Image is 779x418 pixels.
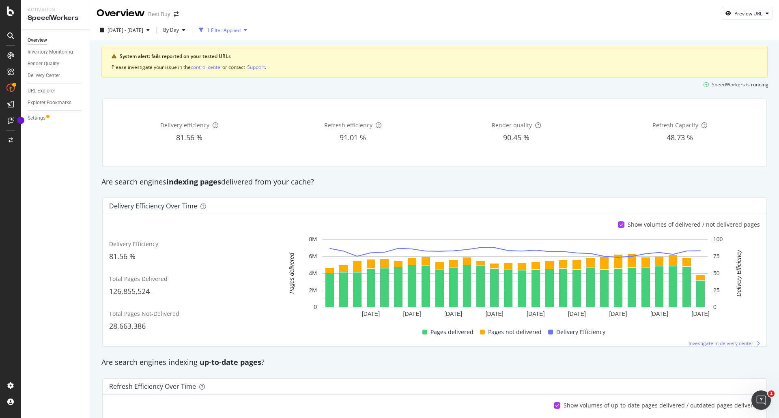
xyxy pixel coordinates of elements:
div: Render Quality [28,60,59,68]
span: 91.01 % [340,133,366,142]
button: By Day [160,24,189,36]
text: Delivery Efficiency [736,250,742,296]
text: 75 [713,253,720,259]
div: System alert: fails reported on your tested URLs [120,53,757,60]
strong: up-to-date pages [200,357,261,367]
a: Render Quality [28,60,84,68]
div: Settings [28,114,45,122]
span: Total Pages Not-Delivered [109,310,179,317]
a: Delivery Center [28,71,84,80]
text: 6M [309,253,317,259]
iframe: Intercom live chat [751,390,771,410]
div: Are search engines indexing ? [97,357,772,368]
div: Are search engines delivered from your cache? [97,177,772,187]
div: URL Explorer [28,87,55,95]
text: [DATE] [362,311,380,317]
a: Settings [28,114,84,122]
text: [DATE] [692,311,710,317]
div: Support [247,64,265,71]
button: Preview URL [722,7,773,20]
text: [DATE] [403,311,421,317]
div: Explorer Bookmarks [28,99,71,107]
a: URL Explorer [28,87,84,95]
div: Show volumes of delivered / not delivered pages [628,221,760,229]
div: control center [191,64,222,71]
div: SpeedWorkers [28,13,83,23]
div: SpeedWorkers is running [712,81,768,88]
div: Best Buy [148,10,170,18]
div: Delivery Efficiency over time [109,202,197,210]
span: Delivery Efficiency [109,240,158,248]
span: 81.56 % [176,133,202,142]
span: 90.45 % [503,133,529,142]
div: Refresh Efficiency over time [109,382,196,390]
span: Total Pages Delivered [109,275,168,283]
text: 0 [713,304,717,311]
text: 25 [713,287,720,294]
text: [DATE] [486,311,504,317]
a: Explorer Bookmarks [28,99,84,107]
div: 1 Filter Applied [207,27,241,34]
span: Refresh efficiency [324,121,372,129]
span: 28,663,386 [109,321,146,331]
span: 81.56 % [109,251,136,261]
text: [DATE] [527,311,544,317]
span: Pages not delivered [488,327,542,337]
text: [DATE] [650,311,668,317]
a: Overview [28,36,84,45]
text: 100 [713,236,723,243]
text: 50 [713,270,720,277]
span: By Day [160,26,179,33]
div: arrow-right-arrow-left [174,11,179,17]
span: [DATE] - [DATE] [108,27,143,34]
a: Inventory Monitoring [28,48,84,56]
text: 0 [314,304,317,311]
div: Delivery Center [28,71,60,80]
text: [DATE] [568,311,586,317]
span: Render quality [492,121,532,129]
div: Tooltip anchor [17,117,24,124]
text: [DATE] [609,311,627,317]
div: Inventory Monitoring [28,48,73,56]
text: 8M [309,236,317,243]
div: Overview [97,6,145,20]
text: Pages delivered [288,253,295,294]
span: Refresh Capacity [652,121,698,129]
div: Activation [28,6,83,13]
span: 1 [768,390,775,397]
a: Investigate in delivery center [689,340,760,347]
span: Delivery Efficiency [556,327,605,337]
button: [DATE] - [DATE] [97,24,153,36]
span: 126,855,524 [109,286,150,296]
div: Preview URL [734,10,762,17]
div: Please investigate your issue in the or contact . [112,63,757,71]
span: 48.73 % [667,133,693,142]
button: Support [247,63,265,71]
button: 1 Filter Applied [196,24,250,36]
span: Investigate in delivery center [689,340,753,347]
text: [DATE] [444,311,462,317]
text: 4M [309,270,317,277]
div: Overview [28,36,47,45]
span: Delivery efficiency [160,121,209,129]
strong: indexing pages [166,177,221,186]
button: control center [191,63,222,71]
span: Pages delivered [430,327,473,337]
svg: A chart. [274,235,755,320]
text: 2M [309,287,317,294]
div: Show volumes of up-to-date pages delivered / outdated pages delivered [564,401,760,409]
div: warning banner [101,46,768,78]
